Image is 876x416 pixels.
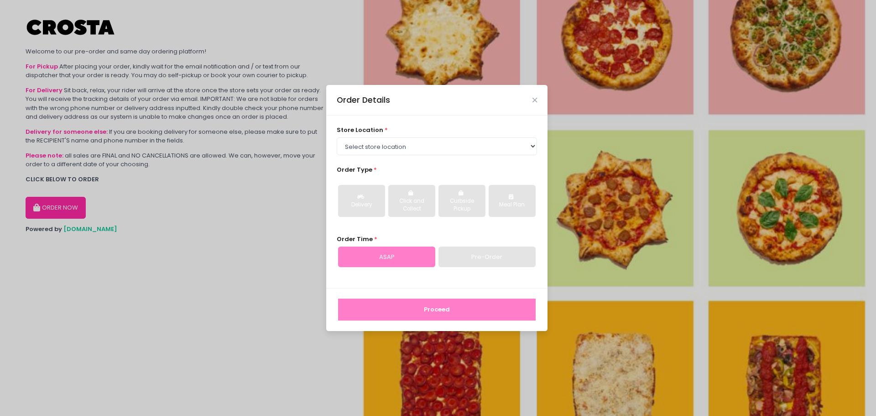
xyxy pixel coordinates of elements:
span: Order Type [337,165,372,174]
button: Proceed [338,299,536,321]
div: Delivery [344,201,379,209]
button: Delivery [338,185,385,217]
button: Click and Collect [388,185,435,217]
div: Curbside Pickup [445,197,479,213]
span: Order Time [337,235,373,243]
div: Order Details [337,94,390,106]
div: Meal Plan [495,201,529,209]
span: store location [337,126,383,134]
button: Curbside Pickup [438,185,485,217]
button: Close [532,98,537,102]
button: Meal Plan [489,185,536,217]
div: Click and Collect [395,197,429,213]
